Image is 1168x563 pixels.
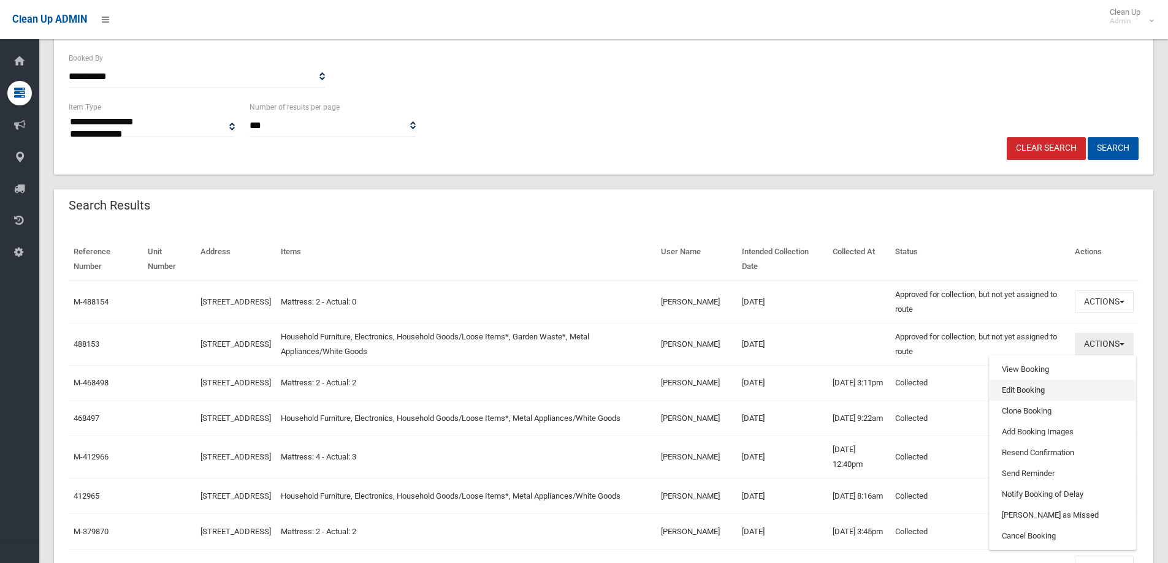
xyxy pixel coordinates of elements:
[656,323,737,365] td: [PERSON_NAME]
[737,281,828,323] td: [DATE]
[890,281,1070,323] td: Approved for collection, but not yet assigned to route
[737,514,828,550] td: [DATE]
[1104,7,1153,26] span: Clean Up
[990,484,1136,505] a: Notify Booking of Delay
[1075,290,1134,313] button: Actions
[828,365,890,401] td: [DATE] 3:11pm
[656,401,737,436] td: [PERSON_NAME]
[737,365,828,401] td: [DATE]
[276,238,656,281] th: Items
[69,100,101,114] label: Item Type
[200,414,271,423] a: [STREET_ADDRESS]
[1007,137,1086,160] a: Clear Search
[276,281,656,323] td: Mattress: 2 - Actual: 0
[890,514,1070,550] td: Collected
[656,238,737,281] th: User Name
[1088,137,1139,160] button: Search
[656,365,737,401] td: [PERSON_NAME]
[54,194,165,217] header: Search Results
[276,514,656,550] td: Mattress: 2 - Actual: 2
[828,478,890,514] td: [DATE] 8:16am
[890,478,1070,514] td: Collected
[890,436,1070,478] td: Collected
[737,401,828,436] td: [DATE]
[990,401,1136,421] a: Clone Booking
[250,100,340,114] label: Number of results per page
[200,491,271,501] a: [STREET_ADDRESS]
[200,378,271,387] a: [STREET_ADDRESS]
[890,401,1070,436] td: Collected
[276,365,656,401] td: Mattress: 2 - Actual: 2
[1075,333,1134,355] button: Actions
[890,323,1070,365] td: Approved for collection, but not yet assigned to route
[200,452,271,461] a: [STREET_ADDRESS]
[276,478,656,514] td: Household Furniture, Electronics, Household Goods/Loose Items*, Metal Appliances/White Goods
[143,238,196,281] th: Unit Number
[737,436,828,478] td: [DATE]
[737,323,828,365] td: [DATE]
[990,359,1136,380] a: View Booking
[276,323,656,365] td: Household Furniture, Electronics, Household Goods/Loose Items*, Garden Waste*, Metal Appliances/W...
[656,436,737,478] td: [PERSON_NAME]
[828,514,890,550] td: [DATE] 3:45pm
[69,51,103,65] label: Booked By
[890,365,1070,401] td: Collected
[737,478,828,514] td: [DATE]
[196,238,276,281] th: Address
[990,505,1136,526] a: [PERSON_NAME] as Missed
[74,527,109,536] a: M-379870
[828,436,890,478] td: [DATE] 12:40pm
[990,442,1136,463] a: Resend Confirmation
[74,297,109,306] a: M-488154
[828,401,890,436] td: [DATE] 9:22am
[828,238,890,281] th: Collected At
[656,514,737,550] td: [PERSON_NAME]
[74,491,99,501] a: 412965
[12,13,87,25] span: Clean Up ADMIN
[656,281,737,323] td: [PERSON_NAME]
[276,436,656,478] td: Mattress: 4 - Actual: 3
[74,339,99,349] a: 488153
[200,297,271,306] a: [STREET_ADDRESS]
[656,478,737,514] td: [PERSON_NAME]
[990,526,1136,546] a: Cancel Booking
[1110,17,1140,26] small: Admin
[890,238,1070,281] th: Status
[69,238,143,281] th: Reference Number
[990,463,1136,484] a: Send Reminder
[990,421,1136,442] a: Add Booking Images
[74,414,99,423] a: 468497
[74,378,109,387] a: M-468498
[737,238,828,281] th: Intended Collection Date
[990,380,1136,401] a: Edit Booking
[276,401,656,436] td: Household Furniture, Electronics, Household Goods/Loose Items*, Metal Appliances/White Goods
[200,339,271,349] a: [STREET_ADDRESS]
[74,452,109,461] a: M-412966
[200,527,271,536] a: [STREET_ADDRESS]
[1070,238,1139,281] th: Actions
